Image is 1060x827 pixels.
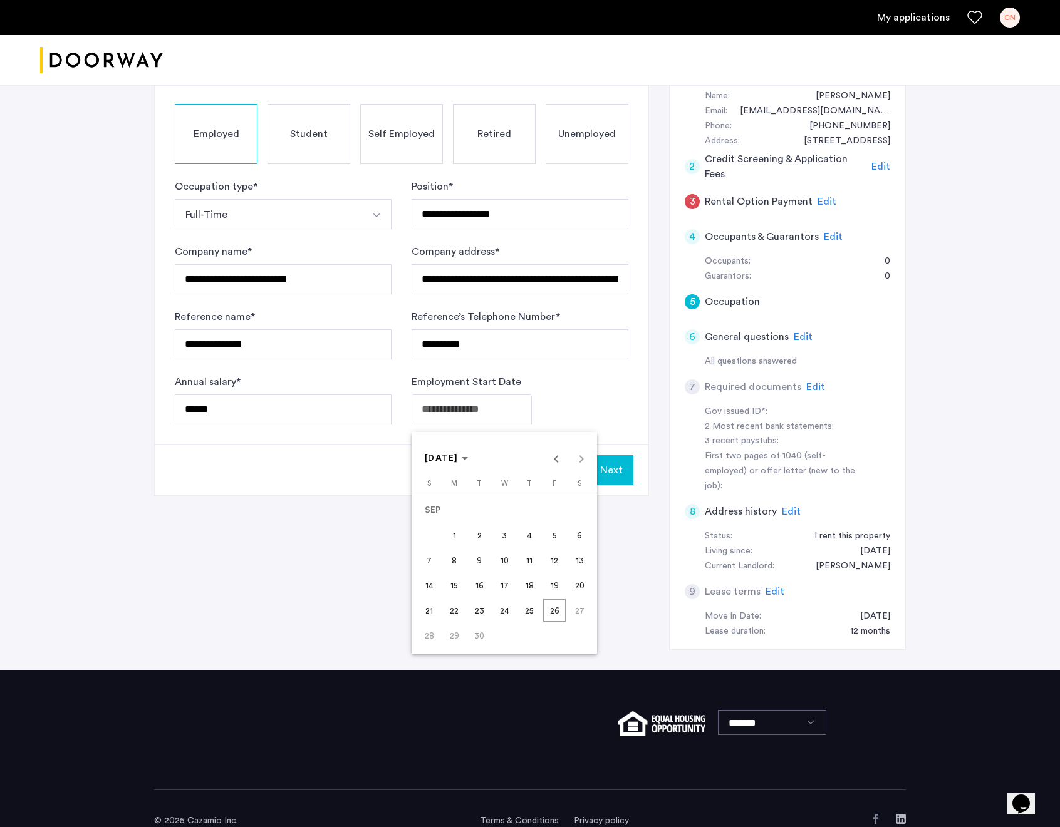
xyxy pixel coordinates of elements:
[442,623,467,648] button: September 29, 2025
[543,599,566,622] span: 26
[568,574,591,597] span: 20
[542,573,567,598] button: September 19, 2025
[567,548,592,573] button: September 13, 2025
[468,599,491,622] span: 23
[467,573,492,598] button: September 16, 2025
[493,524,516,547] span: 3
[518,574,541,597] span: 18
[468,549,491,572] span: 9
[425,454,459,463] span: [DATE]
[418,599,440,622] span: 21
[467,523,492,548] button: September 2, 2025
[467,623,492,648] button: September 30, 2025
[418,624,440,647] span: 28
[493,549,516,572] span: 10
[542,598,567,623] button: September 26, 2025
[542,523,567,548] button: September 5, 2025
[518,549,541,572] span: 11
[518,599,541,622] span: 25
[568,524,591,547] span: 6
[442,548,467,573] button: September 8, 2025
[443,524,465,547] span: 1
[492,548,517,573] button: September 10, 2025
[442,523,467,548] button: September 1, 2025
[567,573,592,598] button: September 20, 2025
[418,574,440,597] span: 14
[527,480,532,487] span: T
[417,573,442,598] button: September 14, 2025
[567,523,592,548] button: September 6, 2025
[578,480,581,487] span: S
[492,573,517,598] button: September 17, 2025
[427,480,431,487] span: S
[417,548,442,573] button: September 7, 2025
[492,598,517,623] button: September 24, 2025
[542,548,567,573] button: September 12, 2025
[442,598,467,623] button: September 22, 2025
[492,523,517,548] button: September 3, 2025
[544,446,569,471] button: Previous month
[493,574,516,597] span: 17
[442,573,467,598] button: September 15, 2025
[517,598,542,623] button: September 25, 2025
[477,480,482,487] span: T
[543,549,566,572] span: 12
[501,480,508,487] span: W
[518,524,541,547] span: 4
[543,574,566,597] span: 19
[543,524,566,547] span: 5
[468,524,491,547] span: 2
[443,624,465,647] span: 29
[467,548,492,573] button: September 9, 2025
[1007,777,1047,814] iframe: chat widget
[567,598,592,623] button: September 27, 2025
[418,549,440,572] span: 7
[443,599,465,622] span: 22
[451,480,457,487] span: M
[493,599,516,622] span: 24
[517,548,542,573] button: September 11, 2025
[517,573,542,598] button: September 18, 2025
[568,599,591,622] span: 27
[417,498,592,523] td: SEP
[517,523,542,548] button: September 4, 2025
[468,624,491,647] span: 30
[553,480,556,487] span: F
[417,623,442,648] button: September 28, 2025
[468,574,491,597] span: 16
[420,447,473,470] button: Choose month and year
[443,549,465,572] span: 8
[568,549,591,572] span: 13
[443,574,465,597] span: 15
[417,598,442,623] button: September 21, 2025
[467,598,492,623] button: September 23, 2025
